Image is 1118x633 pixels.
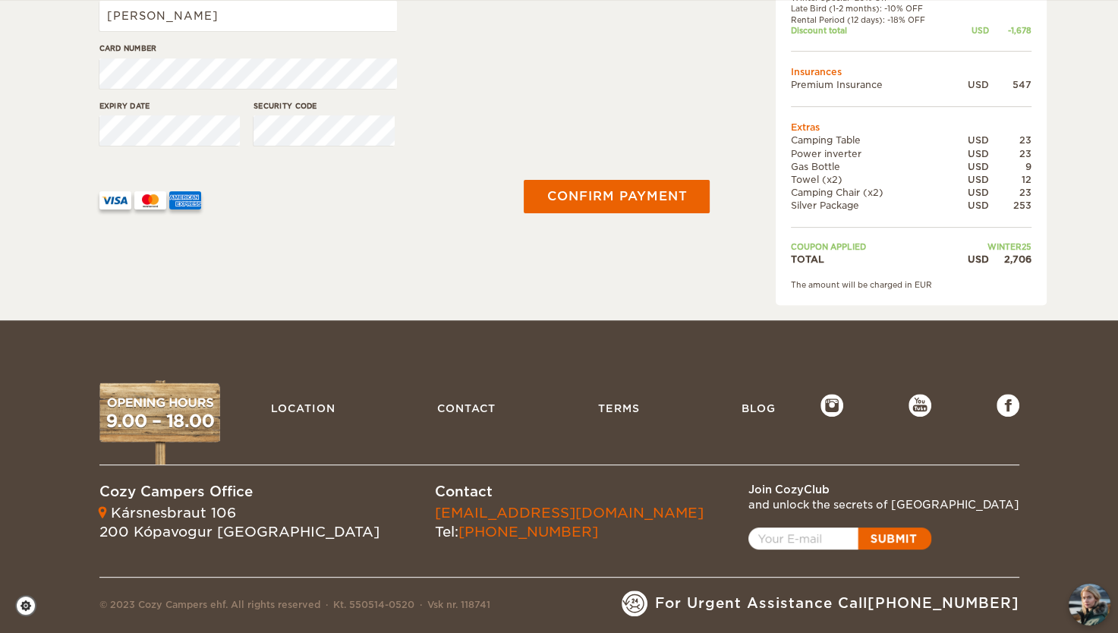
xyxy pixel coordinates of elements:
[989,134,1031,146] div: 23
[169,191,201,209] img: AMEX
[791,253,954,266] td: TOTAL
[791,173,954,186] td: Towel (x2)
[953,186,988,199] div: USD
[989,25,1031,36] div: -1,678
[15,595,46,616] a: Cookie settings
[524,180,710,213] button: Confirm payment
[953,241,1031,252] td: WINTER25
[989,186,1031,199] div: 23
[791,3,954,14] td: Late Bird (1-2 months): -10% OFF
[791,160,954,173] td: Gas Bottle
[989,147,1031,160] div: 23
[1069,584,1110,625] img: Freyja at Cozy Campers
[99,191,131,209] img: VISA
[791,147,954,160] td: Power inverter
[430,394,503,423] a: Contact
[791,186,954,199] td: Camping Chair (x2)
[263,394,343,423] a: Location
[254,100,395,112] label: Security code
[953,173,988,186] div: USD
[953,160,988,173] div: USD
[791,241,954,252] td: Coupon applied
[989,160,1031,173] div: 9
[953,134,988,146] div: USD
[99,598,490,616] div: © 2023 Cozy Campers ehf. All rights reserved Kt. 550514-0520 Vsk nr. 118741
[989,173,1031,186] div: 12
[748,497,1019,512] div: and unlock the secrets of [GEOGRAPHIC_DATA]
[953,25,988,36] div: USD
[791,65,1031,78] td: Insurances
[953,253,988,266] div: USD
[1069,584,1110,625] button: chat-button
[590,394,647,423] a: Terms
[791,25,954,36] td: Discount total
[748,527,931,550] a: Open popup
[733,394,783,423] a: Blog
[953,147,988,160] div: USD
[435,505,704,521] a: [EMAIL_ADDRESS][DOMAIN_NAME]
[953,78,988,91] div: USD
[134,191,166,209] img: mastercard
[99,100,241,112] label: Expiry date
[435,503,704,542] div: Tel:
[99,503,379,542] div: Kársnesbraut 106 200 Kópavogur [GEOGRAPHIC_DATA]
[953,199,988,212] div: USD
[791,78,954,91] td: Premium Insurance
[989,78,1031,91] div: 547
[99,482,379,502] div: Cozy Campers Office
[748,482,1019,497] div: Join CozyClub
[868,595,1019,611] a: [PHONE_NUMBER]
[655,594,1019,613] span: For Urgent Assistance Call
[791,134,954,146] td: Camping Table
[791,199,954,212] td: Silver Package
[791,14,954,25] td: Rental Period (12 days): -18% OFF
[989,199,1031,212] div: 253
[435,482,704,502] div: Contact
[99,43,397,54] label: Card number
[989,253,1031,266] div: 2,706
[791,279,1031,290] div: The amount will be charged in EUR
[458,524,598,540] a: [PHONE_NUMBER]
[791,121,1031,134] td: Extras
